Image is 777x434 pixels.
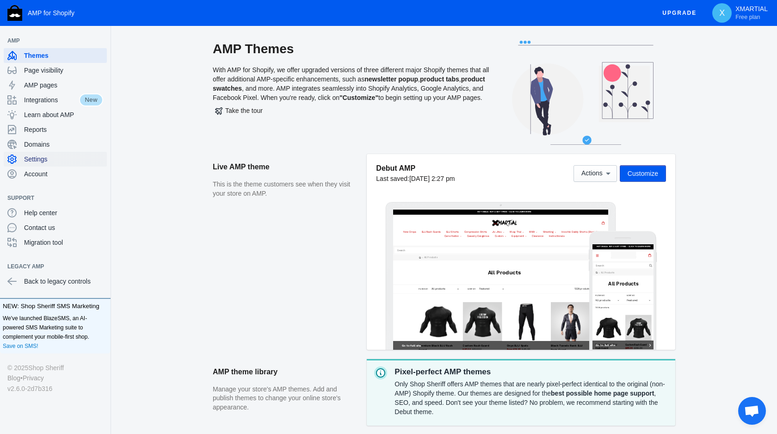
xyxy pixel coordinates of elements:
[213,102,265,119] button: Take the tour
[4,107,107,122] a: Learn about AMP
[213,359,358,385] h2: AMP theme library
[7,373,20,383] a: Blog
[4,78,107,93] a: AMP pages
[4,93,107,107] a: IntegrationsNew
[24,51,103,60] span: Themes
[4,63,107,78] a: Page visibility
[217,75,283,84] span: Casually Dangerous
[4,137,107,152] a: Domains
[269,31,385,51] a: image
[573,165,617,182] button: Actions
[7,5,22,21] img: Shop Sheriff Logo
[662,5,697,21] span: Upgrade
[7,363,103,373] div: © 2025
[717,8,727,18] span: X
[24,155,103,164] span: Settings
[295,74,337,87] button: Custom
[24,277,103,286] span: Back to legacy controls
[620,165,666,182] button: Customize
[458,75,504,84] span: Instructionals
[94,196,109,200] button: Add a sales channel
[6,25,25,43] button: Menu
[385,202,616,350] img: Laptop frame
[24,140,103,149] span: Domains
[287,62,332,74] button: Jiu Jitsu
[7,373,103,383] div: •
[290,31,364,51] img: image
[213,41,490,57] h2: AMP Themes
[30,63,68,72] span: New Drops
[395,62,429,74] button: MMA
[24,95,79,105] span: Integrations
[213,154,358,180] h2: Live AMP theme
[24,125,103,134] span: Reports
[3,341,38,351] a: Save on SMS!
[28,9,74,17] span: AMP for Shopify
[4,112,651,130] input: Search
[24,223,103,232] span: Contact us
[628,170,658,177] span: Customize
[24,238,103,247] span: Migration tool
[534,231,580,238] span: 1328 products
[7,193,94,203] span: Support
[738,397,766,425] div: Open chat
[26,80,66,89] span: All Products
[589,231,657,350] img: Mobile frame
[495,63,620,72] span: Hoochie Daddy Shorts (Short Shorts)
[10,148,84,156] label: Filter by
[364,75,418,83] b: newsletter popup
[491,62,624,74] a: Hoochie Daddy Shorts (Short Shorts)
[4,48,107,63] a: Themes
[151,75,194,84] span: Camo Nation
[24,110,103,119] span: Learn about AMP
[84,63,140,72] span: BJJ Rash Guards
[10,184,51,191] span: 1328 products
[4,220,107,235] a: Contact us
[21,80,23,89] span: ›
[4,122,107,137] a: Reports
[344,74,397,87] button: Equipment
[204,62,280,74] a: Compression Shirts
[25,62,72,74] a: New Drops
[48,109,137,127] span: All Products
[212,74,288,87] a: Casually Dangerous
[409,175,455,182] span: [DATE] 2:27 pm
[24,169,103,179] span: Account
[56,24,130,44] img: image
[94,265,109,268] button: Add a sales channel
[408,75,442,84] span: Clearance
[102,148,176,156] label: Sort by
[299,75,325,84] span: Custom
[291,63,320,72] span: Jiu Jitsu
[655,5,704,22] button: Upgrade
[25,395,617,408] span: Go to full site
[4,55,182,72] input: Search
[395,366,668,378] p: Pixel-perfect AMP themes
[581,170,603,177] span: Actions
[7,262,94,271] span: Legacy AMP
[420,75,459,83] b: product tabs
[209,63,275,72] span: Compression Shirts
[404,74,446,87] a: Clearance
[4,274,107,289] a: Back to legacy controls
[436,62,484,74] button: Wrestling
[11,81,17,87] a: Home
[453,74,508,87] a: Instructionals
[735,13,760,21] span: Free plan
[349,75,385,84] span: Equipment
[79,93,103,106] span: New
[213,41,490,154] div: With AMP for Shopify, we offer upgraded versions of three different major Shopify themes that all...
[339,62,389,74] button: Muay Thai
[213,385,358,412] p: Manage your store's AMP themes. Add and publish themes to change your online store's appearance.
[4,235,107,250] a: Migration tool
[215,107,263,114] span: Take the tour
[440,63,472,72] span: Wrestling
[278,177,376,196] span: All Products
[79,62,145,74] a: BJJ Rash Guards
[400,63,417,72] span: MMA
[94,39,109,43] button: Add a sales channel
[75,231,102,240] label: Filter by
[10,291,163,304] span: Go to full site
[551,390,654,397] strong: best possible home page support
